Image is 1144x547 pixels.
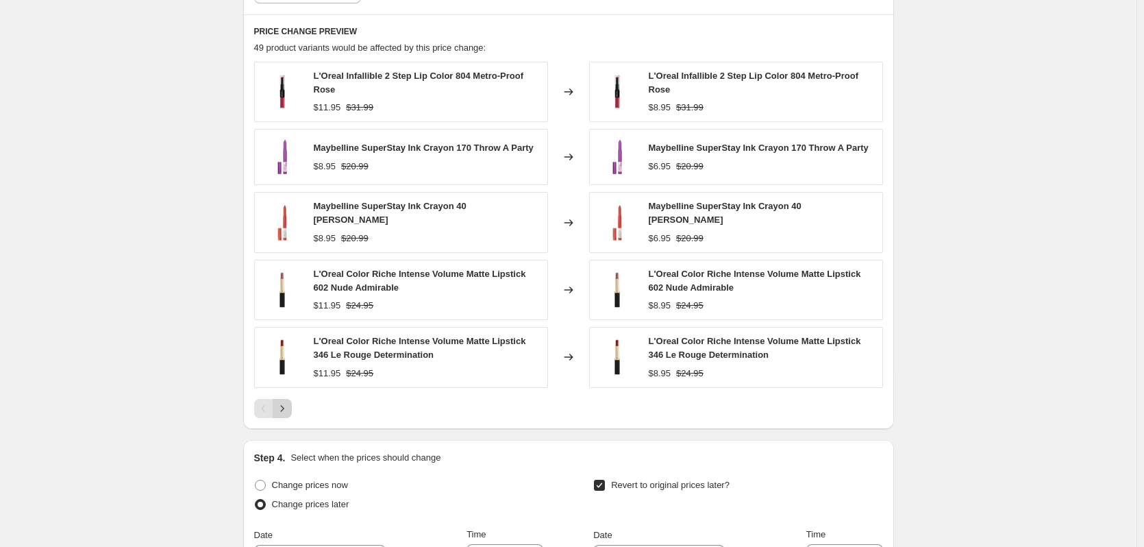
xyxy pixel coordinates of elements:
h2: Step 4. [254,451,286,465]
strike: $24.95 [346,367,373,380]
span: L'Oreal Infallible 2 Step Lip Color 804 Metro-Proof Rose [649,71,858,95]
img: 346-Photoroom_80x.webp [597,337,638,378]
strike: $20.99 [341,232,369,245]
strike: $24.95 [676,299,704,313]
img: L_Oreal-Infallible-2-Step-Lip-Color-804-Metro-Proof-Rose-1_80x.jpg [262,71,303,112]
p: Select when the prices should change [290,451,440,465]
img: 602-Photoroom_f768ff4b-be1a-4837-9780-cda932348ebc_80x.webp [262,269,303,311]
div: $6.95 [649,232,671,245]
img: 1-Photoroom_d6d2463a-b85f-475b-ae1a-b53c984f0544_80x.webp [262,136,303,178]
strike: $31.99 [346,101,373,114]
span: 49 product variants would be affected by this price change: [254,42,486,53]
button: Next [273,399,292,418]
span: Maybelline SuperStay Ink Crayon 40 [PERSON_NAME] [649,201,801,225]
div: $11.95 [314,367,341,380]
h6: PRICE CHANGE PREVIEW [254,26,883,37]
span: L'Oreal Color Riche Intense Volume Matte Lipstick 602 Nude Admirable [649,269,861,293]
span: Change prices now [272,480,348,490]
span: Maybelline SuperStay Ink Crayon 40 [PERSON_NAME] [314,201,467,225]
span: L'Oreal Infallible 2 Step Lip Color 804 Metro-Proof Rose [314,71,523,95]
strike: $20.99 [676,160,704,173]
div: $6.95 [649,160,671,173]
span: Date [254,530,273,540]
div: $8.95 [649,367,671,380]
div: $8.95 [649,299,671,313]
span: L'Oreal Color Riche Intense Volume Matte Lipstick 346 Le Rouge Determination [649,336,861,360]
strike: $24.95 [676,367,704,380]
img: L_Oreal-Infallible-2-Step-Lip-Color-804-Metro-Proof-Rose-1_80x.jpg [597,71,638,112]
strike: $20.99 [676,232,704,245]
div: $8.95 [314,160,336,173]
div: $11.95 [314,299,341,313]
div: $11.95 [314,101,341,114]
div: $8.95 [649,101,671,114]
span: Change prices later [272,499,349,509]
span: L'Oreal Color Riche Intense Volume Matte Lipstick 346 Le Rouge Determination [314,336,526,360]
div: $8.95 [314,232,336,245]
span: Date [593,530,612,540]
strike: $20.99 [341,160,369,173]
img: 1-Photoroom_e82902ed-b1eb-45b7-98f4-b2502c11218b_80x.webp [262,202,303,243]
strike: $31.99 [676,101,704,114]
span: L'Oreal Color Riche Intense Volume Matte Lipstick 602 Nude Admirable [314,269,526,293]
img: 602-Photoroom_f768ff4b-be1a-4837-9780-cda932348ebc_80x.webp [597,269,638,311]
img: 1-Photoroom_d6d2463a-b85f-475b-ae1a-b53c984f0544_80x.webp [597,136,638,178]
span: Maybelline SuperStay Ink Crayon 170 Throw A Party [649,143,869,153]
span: Time [467,529,486,539]
span: Time [806,529,825,539]
img: 346-Photoroom_80x.webp [262,337,303,378]
span: Revert to original prices later? [611,480,730,490]
img: 1-Photoroom_e82902ed-b1eb-45b7-98f4-b2502c11218b_80x.webp [597,202,638,243]
span: Maybelline SuperStay Ink Crayon 170 Throw A Party [314,143,534,153]
nav: Pagination [254,399,292,418]
strike: $24.95 [346,299,373,313]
